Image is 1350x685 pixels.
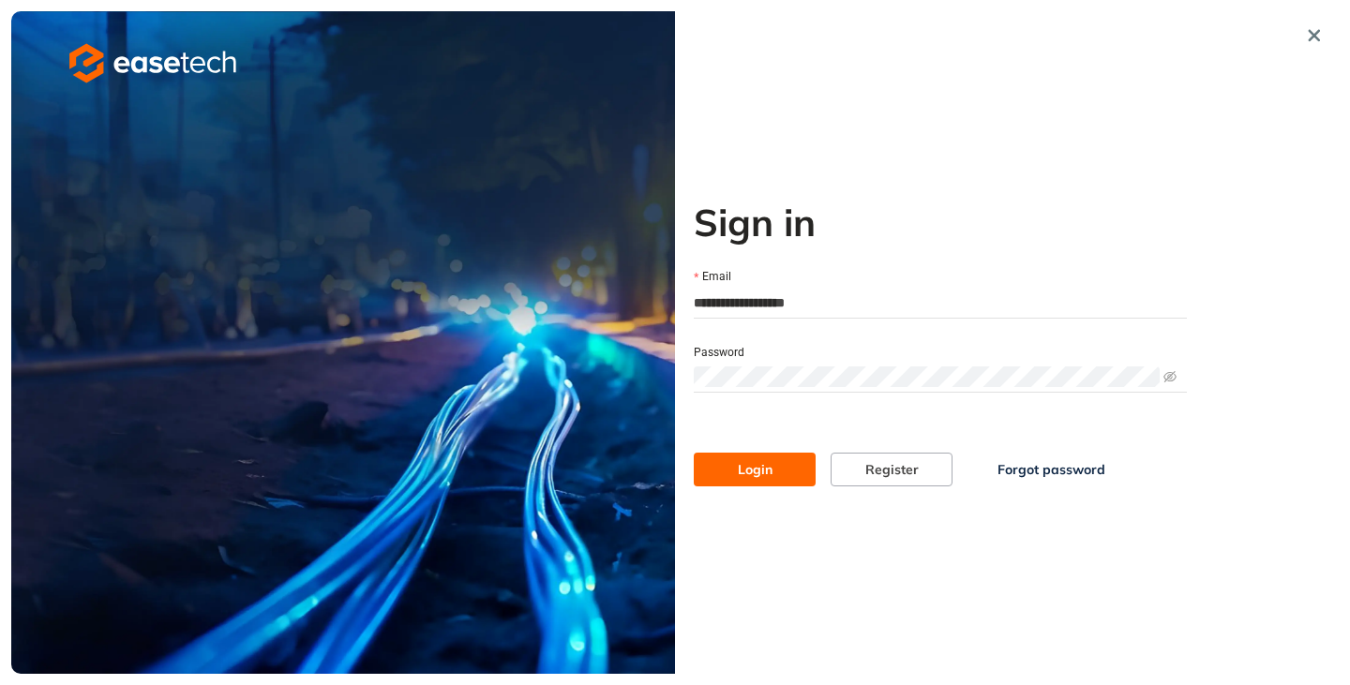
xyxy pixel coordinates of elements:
span: Login [738,459,772,480]
button: Login [694,453,816,486]
h2: Sign in [694,200,1187,245]
input: Email [694,289,1187,317]
input: Password [694,366,1160,387]
button: Register [831,453,952,486]
label: Password [694,344,744,362]
span: Forgot password [997,459,1105,480]
button: Forgot password [967,453,1135,486]
label: Email [694,268,731,286]
span: eye-invisible [1163,370,1177,383]
span: Register [865,459,919,480]
img: cover image [11,11,675,674]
